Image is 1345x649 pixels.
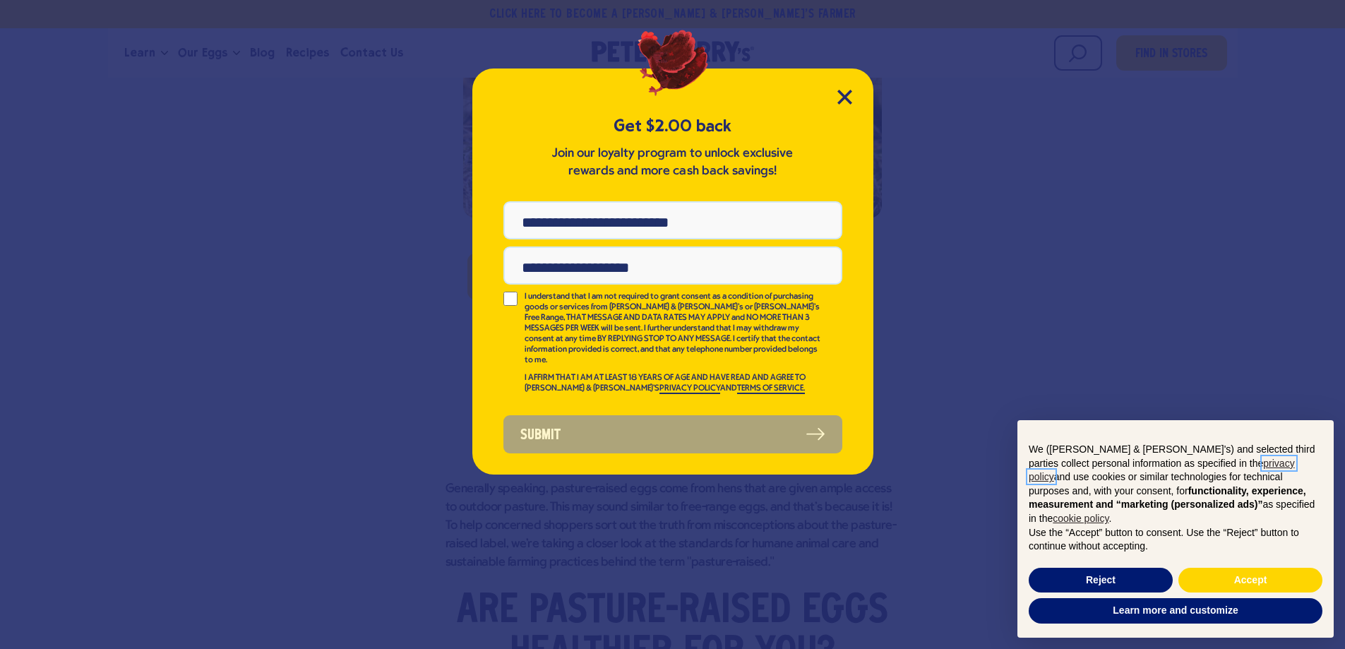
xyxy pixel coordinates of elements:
[1029,568,1173,593] button: Reject
[525,373,823,394] p: I AFFIRM THAT I AM AT LEAST 18 YEARS OF AGE AND HAVE READ AND AGREE TO [PERSON_NAME] & [PERSON_NA...
[1053,513,1108,524] a: cookie policy
[837,90,852,105] button: Close Modal
[1029,443,1322,526] p: We ([PERSON_NAME] & [PERSON_NAME]'s) and selected third parties collect personal information as s...
[503,415,842,453] button: Submit
[525,292,823,366] p: I understand that I am not required to grant consent as a condition of purchasing goods or servic...
[659,384,720,394] a: PRIVACY POLICY
[737,384,805,394] a: TERMS OF SERVICE.
[1029,458,1295,483] a: privacy policy
[549,145,796,180] p: Join our loyalty program to unlock exclusive rewards and more cash back savings!
[1029,526,1322,554] p: Use the “Accept” button to consent. Use the “Reject” button to continue without accepting.
[503,292,518,306] input: I understand that I am not required to grant consent as a condition of purchasing goods or servic...
[503,114,842,138] h5: Get $2.00 back
[1178,568,1322,593] button: Accept
[1029,598,1322,624] button: Learn more and customize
